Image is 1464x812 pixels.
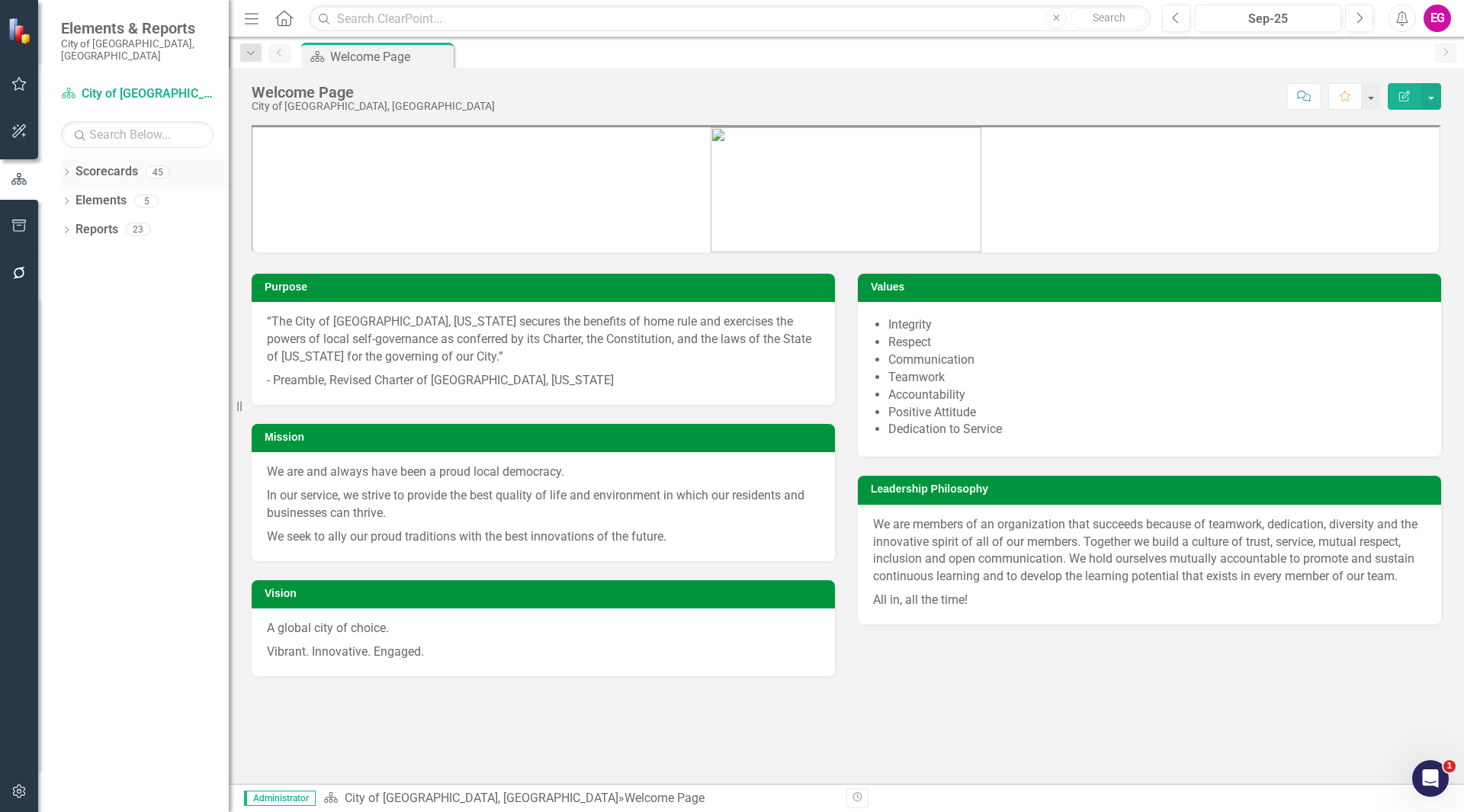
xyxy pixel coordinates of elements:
a: City of [GEOGRAPHIC_DATA], [GEOGRAPHIC_DATA] [61,85,213,103]
p: “The City of [GEOGRAPHIC_DATA], [US_STATE] secures the benefits of home rule and exercises the po... [267,313,820,369]
iframe: Intercom live chat [1412,760,1449,797]
li: Dedication to Service [888,421,1426,438]
li: Accountability [888,387,1426,404]
button: EG [1424,5,1451,32]
p: We are members of an organization that succeeds because of teamwork, dedication, diversity and th... [873,516,1426,589]
span: Search [1093,11,1125,24]
a: Reports [75,221,118,239]
a: City of [GEOGRAPHIC_DATA], [GEOGRAPHIC_DATA] [345,791,618,805]
h3: Purpose [265,281,827,293]
button: Search [1071,8,1147,29]
div: 5 [134,194,159,207]
h3: Vision [265,588,827,599]
span: 1 [1443,760,1456,772]
p: A global city of choice. [267,620,820,640]
small: City of [GEOGRAPHIC_DATA], [GEOGRAPHIC_DATA] [61,37,213,63]
a: Elements [75,192,127,210]
span: Elements & Reports [61,19,213,37]
div: Welcome Page [330,47,450,66]
img: ClearPoint Strategy [8,17,34,43]
a: Scorecards [75,163,138,181]
li: Communication [888,351,1426,369]
span: Administrator [244,791,316,806]
li: Respect [888,334,1426,351]
h3: Leadership Philosophy [871,483,1433,495]
input: Search Below... [61,121,213,148]
div: 45 [146,165,170,178]
li: Positive Attitude [888,404,1426,422]
img: city-of-dublin-logo.png [711,127,981,252]
h3: Mission [265,432,827,443]
div: City of [GEOGRAPHIC_DATA], [GEOGRAPHIC_DATA] [252,101,495,112]
li: Teamwork [888,369,1426,387]
button: Sep-25 [1195,5,1341,32]
div: 23 [126,223,150,236]
h3: Values [871,281,1433,293]
div: Welcome Page [624,791,705,805]
div: Welcome Page [252,84,495,101]
p: In our service, we strive to provide the best quality of life and environment in which our reside... [267,484,820,525]
div: Sep-25 [1200,10,1336,28]
p: Vibrant. Innovative. Engaged. [267,640,820,661]
li: Integrity [888,316,1426,334]
p: - Preamble, Revised Charter of [GEOGRAPHIC_DATA], [US_STATE] [267,369,820,390]
p: All in, all the time! [873,589,1426,609]
input: Search ClearPoint... [309,5,1151,32]
div: » [323,790,835,807]
p: We are and always have been a proud local democracy. [267,464,820,484]
p: We seek to ally our proud traditions with the best innovations of the future. [267,525,820,546]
